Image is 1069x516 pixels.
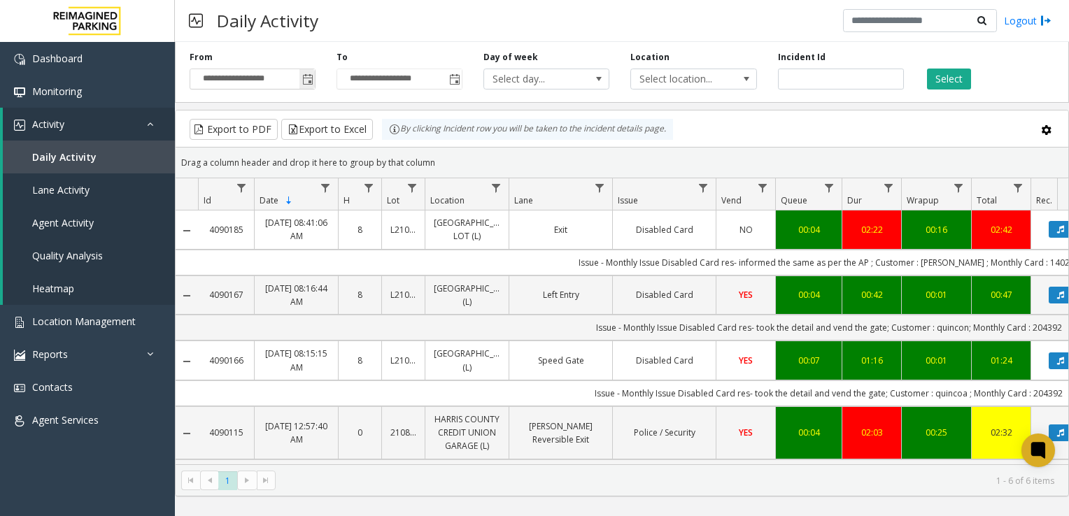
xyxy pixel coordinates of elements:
[434,216,500,243] a: [GEOGRAPHIC_DATA] LOT (L)
[14,415,25,427] img: 'icon'
[32,249,103,262] span: Quality Analysis
[263,347,330,373] a: [DATE] 08:15:15 AM
[189,3,203,38] img: pageIcon
[430,194,465,206] span: Location
[382,119,673,140] div: By clicking Incident row you will be taken to the incident details page.
[390,288,416,301] a: L21086910
[980,223,1022,236] a: 02:42
[1040,13,1052,28] img: logout
[390,354,416,367] a: L21086910
[3,173,175,206] a: Lane Activity
[32,150,97,164] span: Daily Activity
[518,223,604,236] a: Exit
[514,194,533,206] span: Lane
[206,426,246,439] a: 4090115
[14,350,25,361] img: 'icon'
[784,426,833,439] a: 00:04
[299,69,315,89] span: Toggle popup
[621,223,707,236] a: Disabled Card
[284,475,1054,487] kendo-pager-info: 1 - 6 of 6 items
[32,85,82,98] span: Monitoring
[590,178,609,197] a: Lane Filter Menu
[344,194,350,206] span: H
[518,288,604,301] a: Left Entry
[316,178,335,197] a: Date Filter Menu
[487,178,506,197] a: Location Filter Menu
[621,288,707,301] a: Disabled Card
[347,426,373,439] a: 0
[3,108,175,141] a: Activity
[977,194,997,206] span: Total
[260,194,278,206] span: Date
[851,354,893,367] div: 01:16
[347,223,373,236] a: 8
[518,420,604,446] a: [PERSON_NAME] Reversible Exit
[32,413,99,427] span: Agent Services
[851,223,893,236] a: 02:22
[630,51,670,64] label: Location
[14,317,25,328] img: 'icon'
[618,194,638,206] span: Issue
[403,178,422,197] a: Lot Filter Menu
[14,87,25,98] img: 'icon'
[32,380,73,394] span: Contacts
[484,69,584,89] span: Select day...
[283,195,295,206] span: Sortable
[907,194,939,206] span: Wrapup
[232,178,251,197] a: Id Filter Menu
[980,426,1022,439] a: 02:32
[32,183,90,196] span: Lane Activity
[910,223,963,236] a: 00:16
[176,290,198,301] a: Collapse Details
[778,51,826,64] label: Incident Id
[206,223,246,236] a: 4090185
[1004,13,1052,28] a: Logout
[784,223,833,236] a: 00:04
[190,51,213,64] label: From
[3,206,175,239] a: Agent Activity
[784,288,833,301] a: 00:04
[347,354,373,367] a: 8
[446,69,462,89] span: Toggle popup
[483,51,538,64] label: Day of week
[206,354,246,367] a: 4090166
[725,223,767,236] a: NO
[739,427,753,438] span: YES
[725,426,767,439] a: YES
[32,347,68,361] span: Reports
[176,150,1068,175] div: Drag a column header and drop it here to group by that column
[980,354,1022,367] a: 01:24
[851,426,893,439] a: 02:03
[910,354,963,367] div: 00:01
[263,216,330,243] a: [DATE] 08:41:06 AM
[1036,194,1052,206] span: Rec.
[725,288,767,301] a: YES
[739,224,753,236] span: NO
[434,282,500,308] a: [GEOGRAPHIC_DATA] (L)
[631,69,731,89] span: Select location...
[434,413,500,453] a: HARRIS COUNTY CREDIT UNION GARAGE (L)
[263,420,330,446] a: [DATE] 12:57:40 AM
[621,426,707,439] a: Police / Security
[784,354,833,367] a: 00:07
[32,117,64,131] span: Activity
[32,315,136,328] span: Location Management
[910,288,963,301] a: 00:01
[3,141,175,173] a: Daily Activity
[851,288,893,301] a: 00:42
[3,272,175,305] a: Heatmap
[347,288,373,301] a: 8
[190,119,278,140] button: Export to PDF
[725,354,767,367] a: YES
[980,288,1022,301] a: 00:47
